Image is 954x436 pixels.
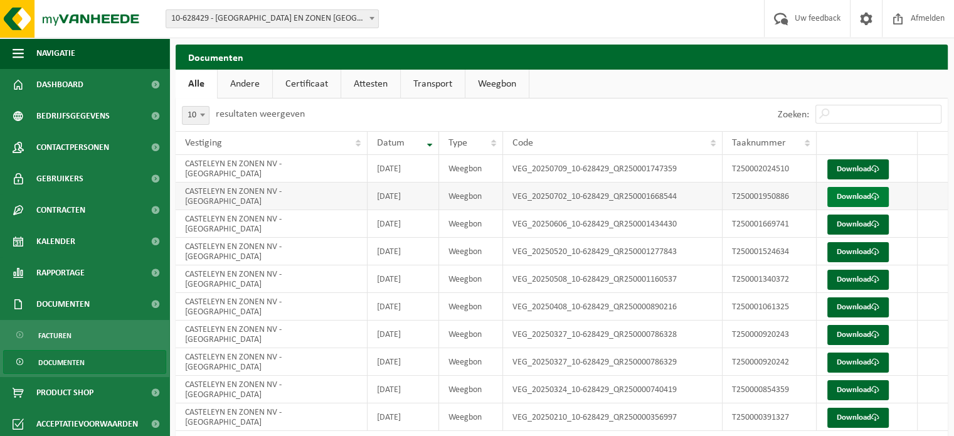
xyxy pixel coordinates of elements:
[176,265,368,293] td: CASTELEYN EN ZONEN NV - [GEOGRAPHIC_DATA]
[176,155,368,183] td: CASTELEYN EN ZONEN NV - [GEOGRAPHIC_DATA]
[273,70,341,98] a: Certificaat
[176,45,948,69] h2: Documenten
[503,183,723,210] td: VEG_20250702_10-628429_QR250001668544
[723,348,817,376] td: T250000920242
[216,109,305,119] label: resultaten weergeven
[36,132,109,163] span: Contactpersonen
[377,138,405,148] span: Datum
[439,348,502,376] td: Weegbon
[439,321,502,348] td: Weegbon
[827,297,889,317] a: Download
[503,293,723,321] td: VEG_20250408_10-628429_QR250000890216
[182,106,209,125] span: 10
[503,321,723,348] td: VEG_20250327_10-628429_QR250000786328
[36,69,83,100] span: Dashboard
[827,159,889,179] a: Download
[503,376,723,403] td: VEG_20250324_10-628429_QR250000740419
[368,238,439,265] td: [DATE]
[503,238,723,265] td: VEG_20250520_10-628429_QR250001277843
[368,265,439,293] td: [DATE]
[176,70,217,98] a: Alle
[723,265,817,293] td: T250001340372
[3,350,166,374] a: Documenten
[439,376,502,403] td: Weegbon
[732,138,786,148] span: Taaknummer
[38,351,85,375] span: Documenten
[778,110,809,120] label: Zoeken:
[723,376,817,403] td: T250000854359
[36,100,110,132] span: Bedrijfsgegevens
[503,403,723,431] td: VEG_20250210_10-628429_QR250000356997
[503,155,723,183] td: VEG_20250709_10-628429_QR250001747359
[439,265,502,293] td: Weegbon
[439,155,502,183] td: Weegbon
[827,187,889,207] a: Download
[36,38,75,69] span: Navigatie
[176,183,368,210] td: CASTELEYN EN ZONEN NV - [GEOGRAPHIC_DATA]
[465,70,529,98] a: Weegbon
[368,403,439,431] td: [DATE]
[368,348,439,376] td: [DATE]
[176,348,368,376] td: CASTELEYN EN ZONEN NV - [GEOGRAPHIC_DATA]
[723,238,817,265] td: T250001524634
[176,321,368,348] td: CASTELEYN EN ZONEN NV - [GEOGRAPHIC_DATA]
[176,376,368,403] td: CASTELEYN EN ZONEN NV - [GEOGRAPHIC_DATA]
[166,9,379,28] span: 10-628429 - CASTELEYN EN ZONEN NV - MEULEBEKE
[36,377,93,408] span: Product Shop
[439,210,502,238] td: Weegbon
[439,403,502,431] td: Weegbon
[827,270,889,290] a: Download
[723,293,817,321] td: T250001061325
[36,257,85,289] span: Rapportage
[827,242,889,262] a: Download
[401,70,465,98] a: Transport
[827,380,889,400] a: Download
[827,325,889,345] a: Download
[503,265,723,293] td: VEG_20250508_10-628429_QR250001160537
[368,293,439,321] td: [DATE]
[166,10,378,28] span: 10-628429 - CASTELEYN EN ZONEN NV - MEULEBEKE
[183,107,209,124] span: 10
[439,293,502,321] td: Weegbon
[185,138,222,148] span: Vestiging
[827,353,889,373] a: Download
[723,321,817,348] td: T250000920243
[218,70,272,98] a: Andere
[827,215,889,235] a: Download
[368,155,439,183] td: [DATE]
[723,155,817,183] td: T250002024510
[176,403,368,431] td: CASTELEYN EN ZONEN NV - [GEOGRAPHIC_DATA]
[36,226,75,257] span: Kalender
[827,408,889,428] a: Download
[36,163,83,194] span: Gebruikers
[368,183,439,210] td: [DATE]
[503,210,723,238] td: VEG_20250606_10-628429_QR250001434430
[503,348,723,376] td: VEG_20250327_10-628429_QR250000786329
[448,138,467,148] span: Type
[36,289,90,320] span: Documenten
[36,194,85,226] span: Contracten
[341,70,400,98] a: Attesten
[723,403,817,431] td: T250000391327
[368,376,439,403] td: [DATE]
[38,324,72,348] span: Facturen
[439,238,502,265] td: Weegbon
[176,238,368,265] td: CASTELEYN EN ZONEN NV - [GEOGRAPHIC_DATA]
[439,183,502,210] td: Weegbon
[176,210,368,238] td: CASTELEYN EN ZONEN NV - [GEOGRAPHIC_DATA]
[176,293,368,321] td: CASTELEYN EN ZONEN NV - [GEOGRAPHIC_DATA]
[368,321,439,348] td: [DATE]
[723,183,817,210] td: T250001950886
[512,138,533,148] span: Code
[3,323,166,347] a: Facturen
[368,210,439,238] td: [DATE]
[723,210,817,238] td: T250001669741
